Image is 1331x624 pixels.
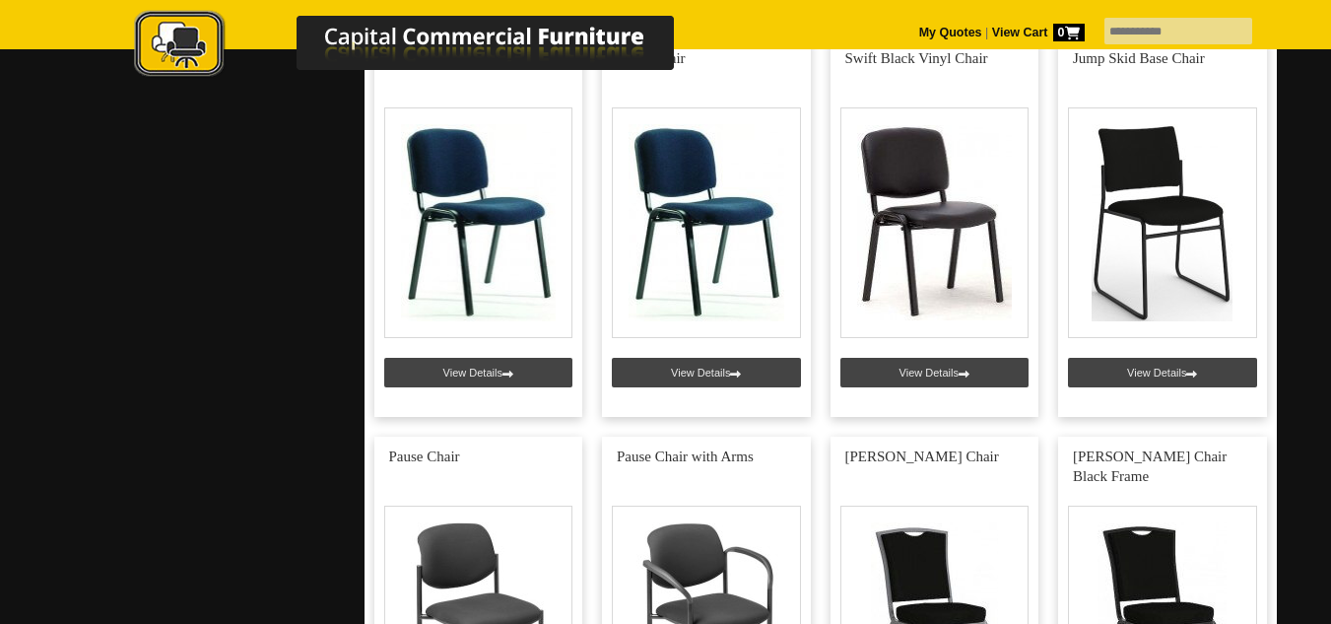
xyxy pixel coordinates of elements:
[1053,24,1085,41] span: 0
[80,10,769,88] a: Capital Commercial Furniture Logo
[988,26,1084,39] a: View Cart0
[992,26,1085,39] strong: View Cart
[80,10,769,82] img: Capital Commercial Furniture Logo
[919,26,982,39] a: My Quotes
